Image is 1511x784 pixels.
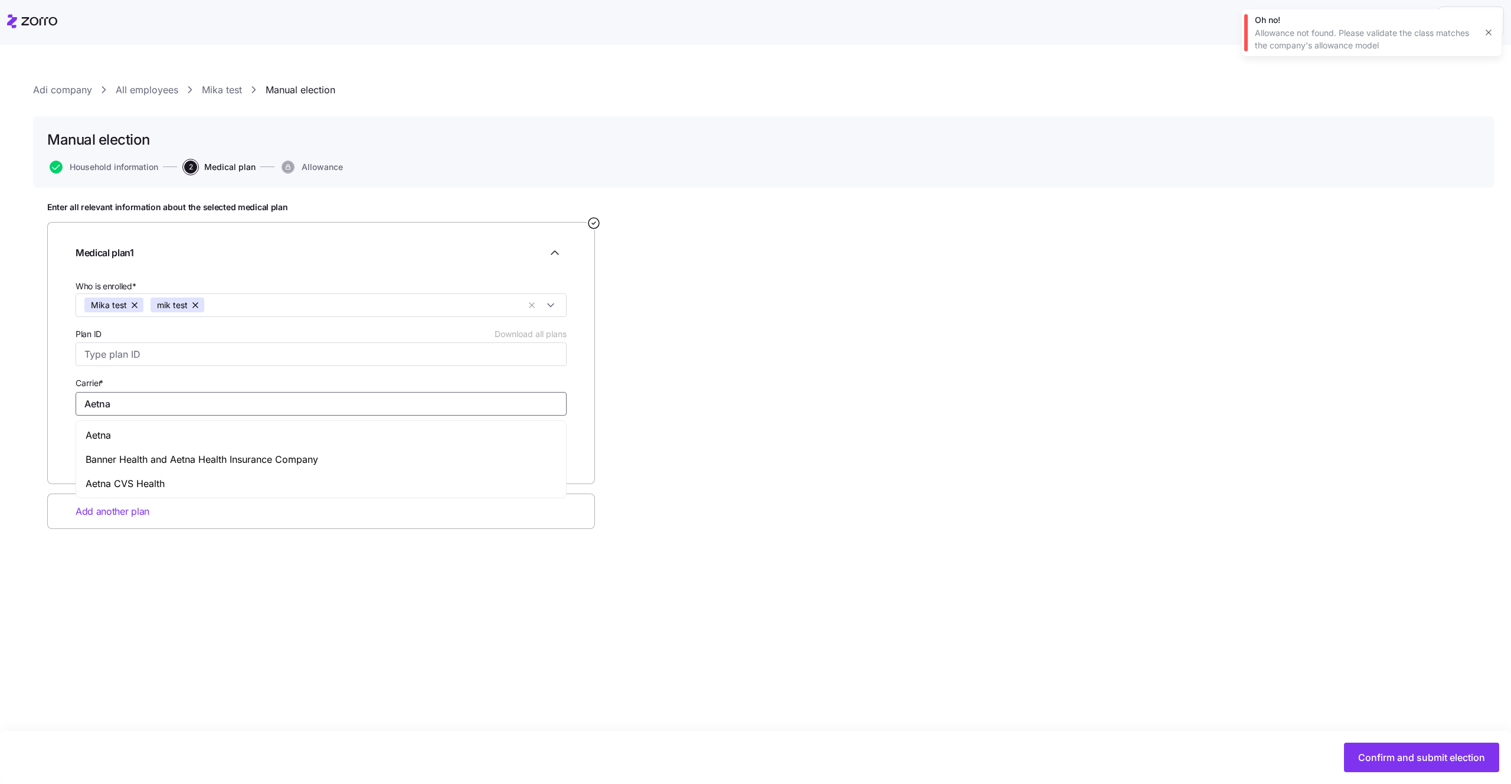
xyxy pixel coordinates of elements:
[495,328,567,340] button: Plan ID
[47,202,595,213] h1: Enter all relevant information about the selected medical plan
[76,504,149,519] span: Add another plan
[1255,27,1476,51] div: Allowance not found. Please validate the class matches the company's allowance model
[184,161,197,174] span: 2
[47,130,150,149] h1: Manual election
[182,161,256,174] a: 2Medical plan
[86,476,165,491] span: Aetna CVS Health
[157,298,188,312] span: mik test
[70,163,158,171] span: Household information
[587,216,601,230] svg: Checkmark
[548,246,562,260] svg: Collapse employee form
[76,246,134,260] span: Medical plan 1
[202,83,242,97] a: Mika test
[116,83,178,97] a: All employees
[86,428,111,443] span: Aetna
[1358,750,1485,765] span: Confirm and submit election
[495,328,567,340] span: Download all plans
[50,161,158,174] button: Household information
[1255,14,1476,26] div: Oh no!
[86,452,318,467] span: Banner Health and Aetna Health Insurance Company
[33,83,92,97] a: Adi company
[76,328,102,340] span: Plan ID
[76,280,136,292] span: Who is enrolled*
[266,83,335,97] a: Manual election
[282,161,343,174] button: Allowance
[91,298,127,312] span: Mika test
[302,163,343,171] span: Allowance
[76,392,567,416] input: Carrier
[184,161,256,174] button: 2Medical plan
[76,342,567,366] input: Type plan ID
[1344,743,1499,772] button: Confirm and submit election
[76,377,106,390] label: Carrier
[47,161,158,174] a: Household information
[204,163,256,171] span: Medical plan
